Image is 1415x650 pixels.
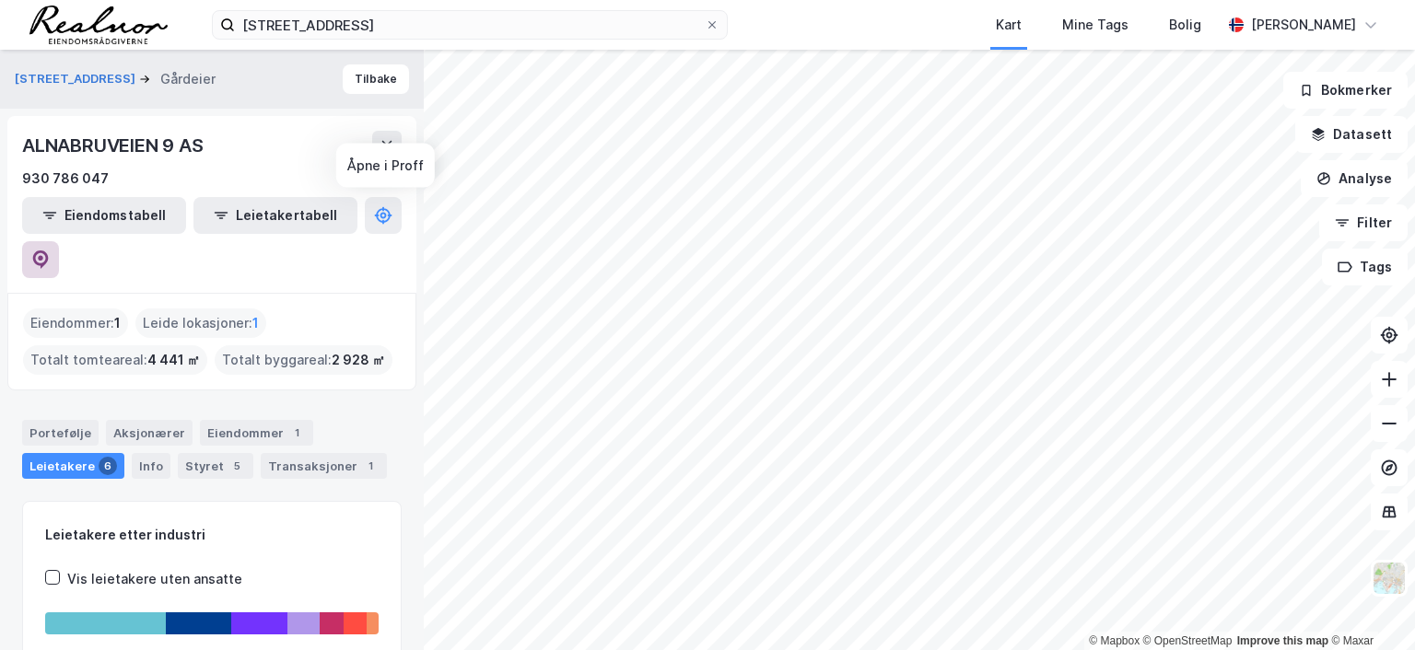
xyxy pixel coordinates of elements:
a: Improve this map [1237,634,1328,647]
button: Leietakertabell [193,197,357,234]
div: 6 [99,457,117,475]
div: Vis leietakere uten ansatte [67,568,242,590]
input: Søk på adresse, matrikkel, gårdeiere, leietakere eller personer [235,11,705,39]
img: realnor-logo.934646d98de889bb5806.png [29,6,168,44]
div: Leietakere [22,453,124,479]
span: 2 928 ㎡ [332,349,385,371]
iframe: Chat Widget [1323,562,1415,650]
div: Mine Tags [1062,14,1128,36]
span: 1 [114,312,121,334]
div: [PERSON_NAME] [1251,14,1356,36]
div: Portefølje [22,420,99,446]
div: 5 [228,457,246,475]
div: ALNABRUVEIEN 9 AS [22,131,207,160]
a: Mapbox [1089,634,1140,647]
div: Leietakere etter industri [45,524,379,546]
div: 1 [361,457,380,475]
button: Analyse [1301,160,1408,197]
button: Tags [1322,249,1408,285]
div: Totalt byggareal : [215,345,392,375]
span: 4 441 ㎡ [147,349,200,371]
button: Bokmerker [1283,72,1408,109]
div: Aksjonærer [106,420,193,446]
div: 930 786 047 [22,168,109,190]
div: Kontrollprogram for chat [1323,562,1415,650]
div: Totalt tomteareal : [23,345,207,375]
button: Datasett [1295,116,1408,153]
div: Kart [996,14,1022,36]
button: Filter [1319,204,1408,241]
div: Eiendommer [200,420,313,446]
button: [STREET_ADDRESS] [15,70,139,88]
img: Z [1372,561,1407,596]
button: Eiendomstabell [22,197,186,234]
div: Styret [178,453,253,479]
div: 1 [287,424,306,442]
div: Gårdeier [160,68,216,90]
div: Info [132,453,170,479]
div: Bolig [1169,14,1201,36]
div: Transaksjoner [261,453,387,479]
button: Tilbake [343,64,409,94]
span: 1 [252,312,259,334]
div: Leide lokasjoner : [135,308,266,338]
a: OpenStreetMap [1143,634,1233,647]
div: Eiendommer : [23,308,128,338]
